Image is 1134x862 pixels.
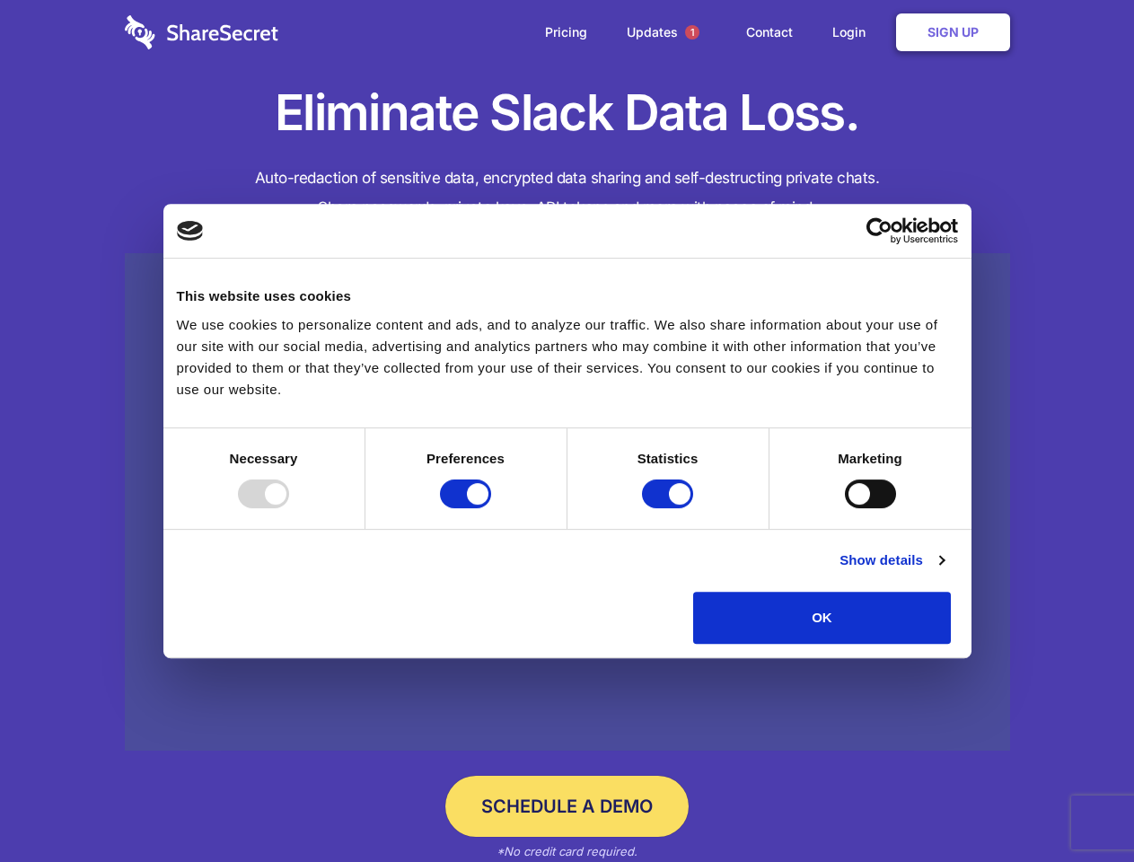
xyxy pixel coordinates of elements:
strong: Statistics [637,451,699,466]
a: Usercentrics Cookiebot - opens in a new window [801,217,958,244]
a: Login [814,4,892,60]
a: Sign Up [896,13,1010,51]
a: Wistia video thumbnail [125,253,1010,752]
a: Contact [728,4,811,60]
button: OK [693,592,951,644]
a: Pricing [527,4,605,60]
div: This website uses cookies [177,286,958,307]
img: logo-wordmark-white-trans-d4663122ce5f474addd5e946df7df03e33cb6a1c49d2221995e7729f52c070b2.svg [125,15,278,49]
h1: Eliminate Slack Data Loss. [125,81,1010,145]
strong: Necessary [230,451,298,466]
h4: Auto-redaction of sensitive data, encrypted data sharing and self-destructing private chats. Shar... [125,163,1010,223]
span: 1 [685,25,699,40]
strong: Preferences [426,451,505,466]
strong: Marketing [838,451,902,466]
a: Show details [840,550,944,571]
div: We use cookies to personalize content and ads, and to analyze our traffic. We also share informat... [177,314,958,400]
img: logo [177,221,204,241]
a: Schedule a Demo [445,776,689,837]
em: *No credit card required. [497,844,637,858]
